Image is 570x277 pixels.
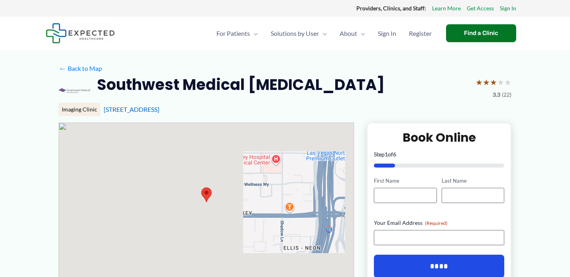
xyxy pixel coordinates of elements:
[59,62,102,74] a: ←Back to Map
[490,75,497,90] span: ★
[216,20,250,47] span: For Patients
[356,5,426,12] strong: Providers, Clinics, and Staff:
[97,75,385,94] h2: Southwest Medical [MEDICAL_DATA]
[446,24,516,42] a: Find a Clinic
[483,75,490,90] span: ★
[374,152,504,157] p: Step of
[493,90,500,100] span: 3.3
[59,64,66,72] span: ←
[504,75,511,90] span: ★
[357,20,365,47] span: Menu Toggle
[371,20,403,47] a: Sign In
[374,219,504,227] label: Your Email Address
[497,75,504,90] span: ★
[425,220,448,226] span: (Required)
[385,151,388,158] span: 1
[409,20,432,47] span: Register
[442,177,504,185] label: Last Name
[210,20,438,47] nav: Primary Site Navigation
[374,177,436,185] label: First Name
[250,20,258,47] span: Menu Toggle
[374,130,504,145] h2: Book Online
[502,90,511,100] span: (22)
[264,20,333,47] a: Solutions by UserMenu Toggle
[393,151,396,158] span: 6
[271,20,319,47] span: Solutions by User
[59,103,100,116] div: Imaging Clinic
[476,75,483,90] span: ★
[319,20,327,47] span: Menu Toggle
[104,105,159,113] a: [STREET_ADDRESS]
[500,3,516,14] a: Sign In
[467,3,494,14] a: Get Access
[432,3,461,14] a: Learn More
[378,20,396,47] span: Sign In
[333,20,371,47] a: AboutMenu Toggle
[403,20,438,47] a: Register
[340,20,357,47] span: About
[46,23,115,43] img: Expected Healthcare Logo - side, dark font, small
[210,20,264,47] a: For PatientsMenu Toggle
